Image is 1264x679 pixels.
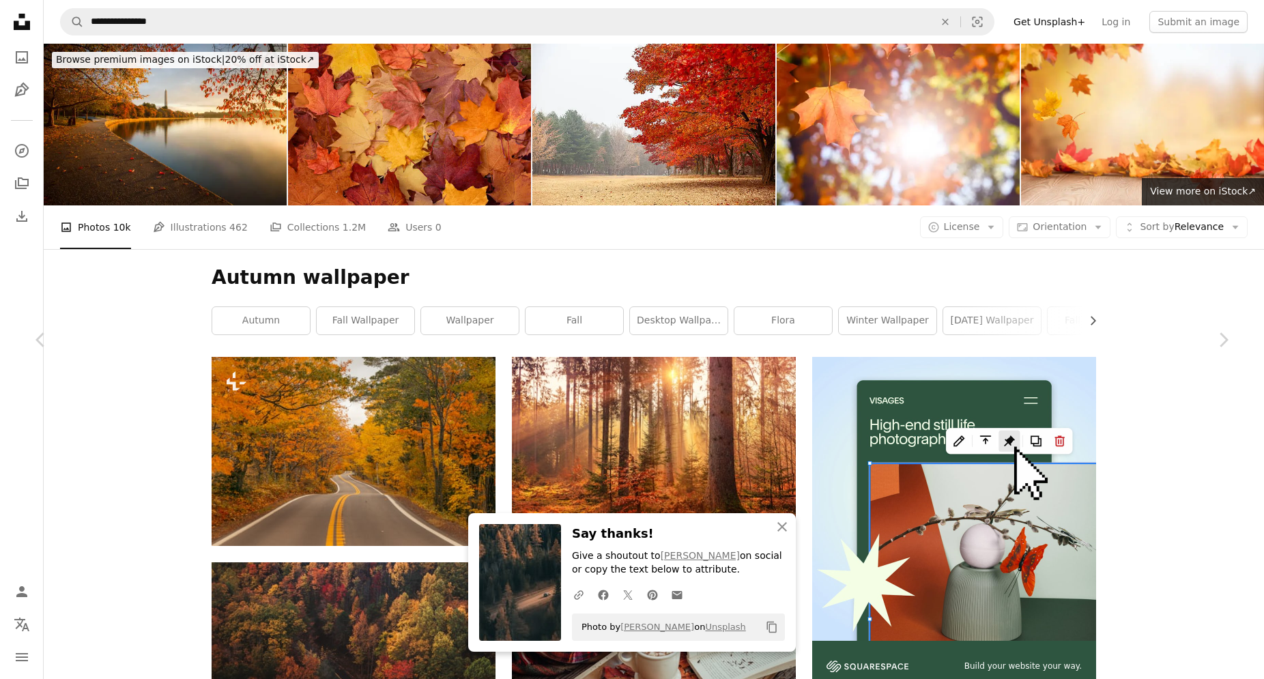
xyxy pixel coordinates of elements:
img: Washington DC in the fall [44,44,287,205]
form: Find visuals sitewide [60,8,994,35]
h1: Autumn wallpaper [212,265,1096,290]
a: View more on iStock↗ [1142,178,1264,205]
a: Share on Facebook [591,581,616,608]
button: Visual search [961,9,994,35]
span: 1.2M [343,220,366,235]
button: Orientation [1009,216,1110,238]
a: wallpaper [421,307,519,334]
span: Photo by on [575,616,746,638]
a: winter wallpaper [839,307,936,334]
span: Browse premium images on iStock | [56,54,225,65]
button: Sort byRelevance [1116,216,1248,238]
a: mug of coffee with marshmallow in front of open book on tray [512,650,796,663]
a: an empty road surrounded by trees with yellow leaves [212,445,495,457]
span: Orientation [1033,221,1087,232]
span: Build your website your way. [964,661,1082,672]
a: Next [1182,274,1264,405]
a: Share over email [665,581,689,608]
a: Illustrations [8,76,35,104]
a: flora [734,307,832,334]
span: 0 [435,220,442,235]
a: Log in / Sign up [8,578,35,605]
a: [PERSON_NAME] [661,550,740,561]
h3: Say thanks! [572,524,785,544]
a: [DATE] wallpaper [943,307,1041,334]
span: License [944,221,980,232]
img: file-1723602894256-972c108553a7image [812,357,1096,641]
span: Sort by [1140,221,1174,232]
a: Illustrations 462 [153,205,248,249]
img: Autumn maple tree [777,44,1020,205]
div: 20% off at iStock ↗ [52,52,319,68]
a: Users 0 [388,205,442,249]
span: Relevance [1140,220,1224,234]
button: Search Unsplash [61,9,84,35]
a: Unsplash [705,622,745,632]
a: fall wallpaper [317,307,414,334]
a: Download History [8,203,35,230]
a: forest heat by sunbeam [512,445,796,457]
a: Collections [8,170,35,197]
a: Photos [8,44,35,71]
span: View more on iStock ↗ [1150,186,1256,197]
button: License [920,216,1004,238]
a: Share on Twitter [616,581,640,608]
a: Explore [8,137,35,164]
button: Language [8,611,35,638]
button: Clear [930,9,960,35]
img: autumn scenery [532,44,775,205]
a: Log in [1093,11,1138,33]
a: Get Unsplash+ [1005,11,1093,33]
img: forest heat by sunbeam [512,357,796,546]
p: Give a shoutout to on social or copy the text below to attribute. [572,549,785,577]
button: Menu [8,644,35,671]
a: [PERSON_NAME] [620,622,694,632]
a: fall aesthetic [1048,307,1145,334]
img: Falling autumn leaves on the table [1021,44,1264,205]
a: Share on Pinterest [640,581,665,608]
a: autumn [212,307,310,334]
span: 462 [229,220,248,235]
a: aerial photography of trees and road [212,651,495,663]
a: fall [526,307,623,334]
img: file-1606177908946-d1eed1cbe4f5image [827,661,908,672]
button: Submit an image [1149,11,1248,33]
a: Collections 1.2M [270,205,366,249]
button: Copy to clipboard [760,616,784,639]
img: maple autumn leaves [288,44,531,205]
img: an empty road surrounded by trees with yellow leaves [212,357,495,546]
a: Browse premium images on iStock|20% off at iStock↗ [44,44,327,76]
a: desktop wallpaper [630,307,728,334]
button: scroll list to the right [1080,307,1096,334]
